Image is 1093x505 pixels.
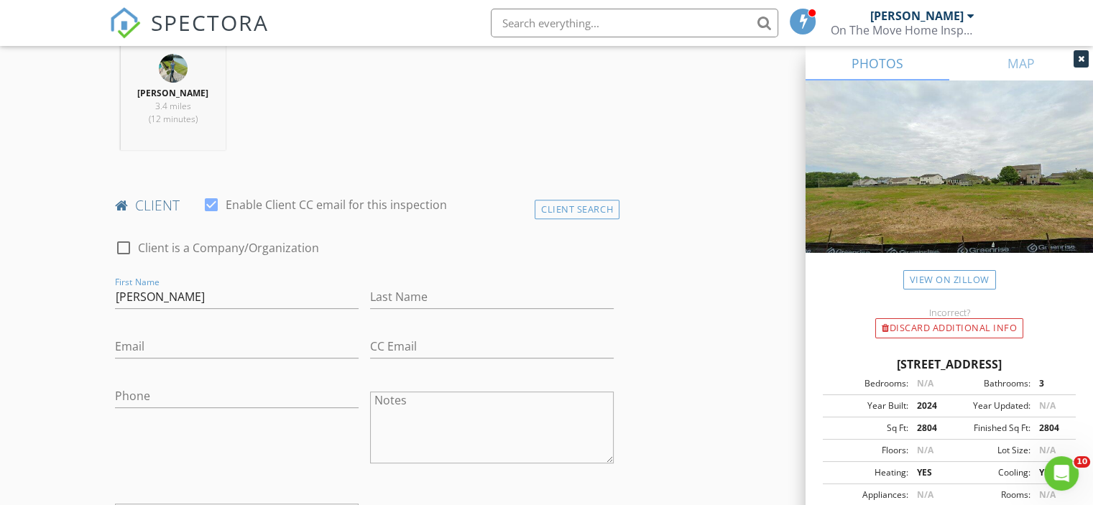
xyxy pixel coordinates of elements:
a: SPECTORA [109,19,269,50]
div: 2024 [908,399,949,412]
span: N/A [1039,488,1056,501]
div: [PERSON_NAME] [870,9,964,23]
span: N/A [1039,399,1056,412]
label: Enable Client CC email for this inspection [226,198,447,212]
a: View on Zillow [903,270,996,289]
a: MAP [949,46,1093,80]
div: Cooling: [949,466,1030,479]
div: Incorrect? [806,307,1093,318]
div: Finished Sq Ft: [949,422,1030,435]
div: Appliances: [827,488,908,501]
img: The Best Home Inspection Software - Spectora [109,7,141,39]
div: Year Updated: [949,399,1030,412]
div: [STREET_ADDRESS] [823,356,1076,373]
iframe: Intercom live chat [1044,456,1079,491]
img: img_2685_2.jpg [159,54,188,83]
label: Client is a Company/Organization [138,241,319,255]
div: 2804 [1030,422,1071,435]
div: Sq Ft: [827,422,908,435]
input: Search everything... [491,9,778,37]
span: N/A [917,488,933,501]
img: streetview [806,80,1093,287]
span: 10 [1074,456,1090,468]
h4: client [115,196,614,215]
div: Heating: [827,466,908,479]
span: SPECTORA [151,7,269,37]
div: Discard Additional info [875,318,1023,338]
div: Lot Size: [949,444,1030,457]
span: N/A [917,444,933,456]
div: Bedrooms: [827,377,908,390]
div: Floors: [827,444,908,457]
div: Year Built: [827,399,908,412]
a: PHOTOS [806,46,949,80]
div: Rooms: [949,488,1030,501]
span: 3.4 miles [155,100,191,112]
div: YES [1030,466,1071,479]
div: Client Search [535,200,619,219]
div: On The Move Home Inspections LLC [831,23,974,37]
strong: [PERSON_NAME] [137,87,208,99]
div: 3 [1030,377,1071,390]
span: N/A [917,377,933,389]
span: (12 minutes) [149,113,198,125]
div: 2804 [908,422,949,435]
span: N/A [1039,444,1056,456]
div: Bathrooms: [949,377,1030,390]
div: YES [908,466,949,479]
